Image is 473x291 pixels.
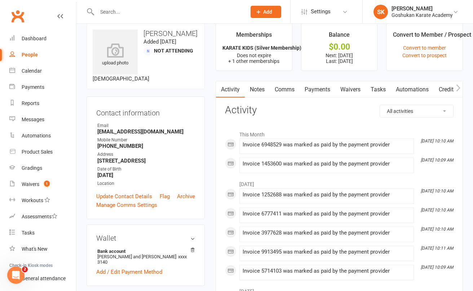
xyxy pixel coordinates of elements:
[373,5,388,19] div: SK
[97,122,195,129] div: Email
[308,53,371,64] p: Next: [DATE] Last: [DATE]
[22,276,66,281] div: General attendance
[236,30,272,43] div: Memberships
[421,227,453,232] i: [DATE] 10:10 AM
[96,192,152,201] a: Update Contact Details
[243,211,411,217] div: Invoice 6777411 was marked as paid by the payment provider
[243,230,411,236] div: Invoice 3977628 was marked as paid by the payment provider
[96,106,195,117] h3: Contact information
[225,127,454,138] li: This Month
[22,117,44,122] div: Messages
[97,158,195,164] strong: [STREET_ADDRESS]
[228,58,279,64] span: + 1 other memberships
[329,30,350,43] div: Balance
[22,230,35,236] div: Tasks
[97,143,195,149] strong: [PHONE_NUMBER]
[300,81,335,98] a: Payments
[9,95,76,112] a: Reports
[421,188,453,194] i: [DATE] 10:10 AM
[402,53,447,58] a: Convert to prospect
[9,79,76,95] a: Payments
[403,45,446,51] a: Convert to member
[22,165,42,171] div: Gradings
[243,249,411,255] div: Invoice 9913495 was marked as paid by the payment provider
[97,254,187,265] span: xxxx 3140
[270,81,300,98] a: Comms
[93,29,199,37] h3: [PERSON_NAME]
[243,192,411,198] div: Invoice 1252688 was marked as paid by the payment provider
[9,192,76,209] a: Workouts
[263,9,272,15] span: Add
[421,208,453,213] i: [DATE] 10:10 AM
[237,53,271,58] span: Does not expire
[22,197,43,203] div: Workouts
[251,6,281,18] button: Add
[421,138,453,144] i: [DATE] 10:10 AM
[22,149,53,155] div: Product Sales
[9,160,76,176] a: Gradings
[9,176,76,192] a: Waivers 1
[22,36,47,41] div: Dashboard
[22,52,38,58] div: People
[93,76,149,82] span: [DEMOGRAPHIC_DATA]
[44,181,50,187] span: 1
[225,177,454,188] li: [DATE]
[245,81,270,98] a: Notes
[97,151,195,158] div: Address
[311,4,331,20] span: Settings
[97,249,191,254] strong: Bank account
[22,68,42,74] div: Calendar
[97,137,195,144] div: Mobile Number
[243,142,411,148] div: Invoice 6948529 was marked as paid by the payment provider
[243,268,411,274] div: Invoice 5714103 was marked as paid by the payment provider
[9,144,76,160] a: Product Sales
[392,5,453,12] div: [PERSON_NAME]
[308,43,371,51] div: $0.00
[97,180,195,187] div: Location
[9,241,76,257] a: What's New
[154,48,193,54] span: Not Attending
[421,158,453,163] i: [DATE] 10:09 AM
[225,105,454,116] h3: Activity
[421,265,453,270] i: [DATE] 10:09 AM
[393,30,471,43] div: Convert to Member / Prospect
[22,84,44,90] div: Payments
[22,133,51,138] div: Automations
[96,234,195,242] h3: Wallet
[9,225,76,241] a: Tasks
[143,38,176,45] time: Added [DATE]
[391,81,434,98] a: Automations
[9,63,76,79] a: Calendar
[22,214,57,219] div: Assessments
[97,128,195,135] strong: [EMAIL_ADDRESS][DOMAIN_NAME]
[97,166,195,173] div: Date of Birth
[9,270,76,287] a: General attendance kiosk mode
[9,112,76,128] a: Messages
[9,47,76,63] a: People
[96,268,162,276] a: Add / Edit Payment Method
[9,209,76,225] a: Assessments
[243,161,411,167] div: Invoice 1453600 was marked as paid by the payment provider
[96,201,157,209] a: Manage Comms Settings
[335,81,366,98] a: Waivers
[97,172,195,178] strong: [DATE]
[9,128,76,144] a: Automations
[22,100,39,106] div: Reports
[177,192,195,201] a: Archive
[366,81,391,98] a: Tasks
[9,7,27,25] a: Clubworx
[95,7,241,17] input: Search...
[22,246,48,252] div: What's New
[22,267,28,272] span: 2
[93,43,138,67] div: upload photo
[7,267,25,284] iframe: Intercom live chat
[421,246,453,251] i: [DATE] 10:11 AM
[9,31,76,47] a: Dashboard
[22,181,39,187] div: Waivers
[160,192,170,201] a: Flag
[216,81,245,98] a: Activity
[96,247,195,266] li: [PERSON_NAME] and [PERSON_NAME]
[222,45,301,51] strong: KARATE KIDS (Silver Membership)
[392,12,453,18] div: Goshukan Karate Academy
